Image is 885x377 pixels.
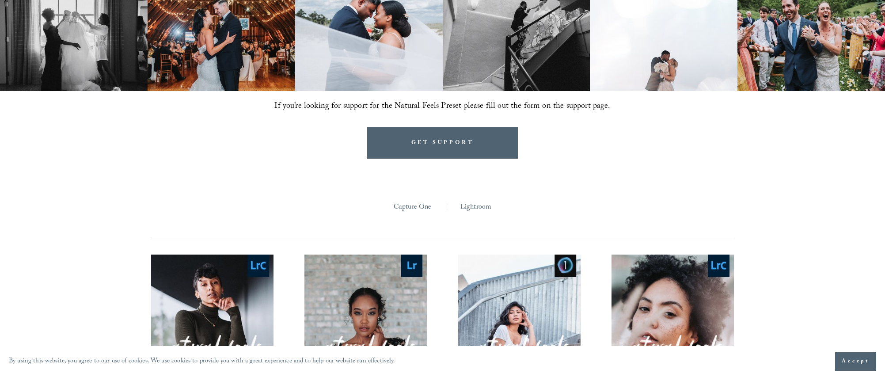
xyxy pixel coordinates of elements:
[835,352,876,371] button: Accept
[367,127,518,159] a: GET SUPPORT
[274,100,610,114] span: If you’re looking for support for the Natural Feels Preset please fill out the form on the suppor...
[9,355,395,368] p: By using this website, you agree to our use of cookies. We use cookies to provide you with a grea...
[394,201,432,214] a: Capture One
[445,201,447,214] span: |
[460,201,491,214] a: Lightroom
[842,357,870,366] span: Accept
